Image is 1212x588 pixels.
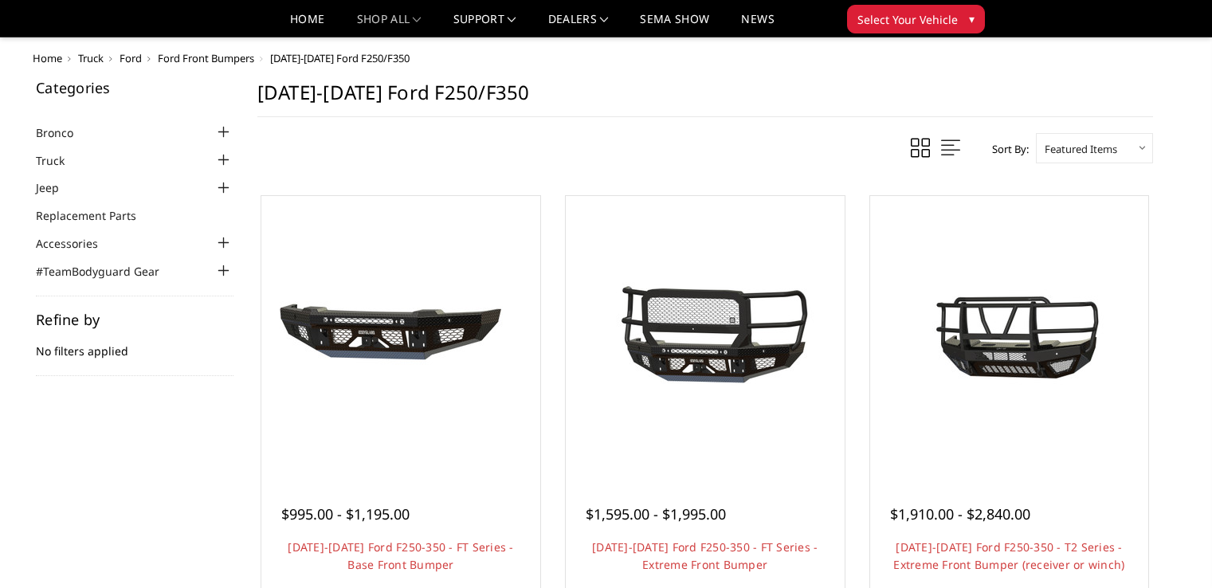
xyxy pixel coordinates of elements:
span: ▾ [969,10,975,27]
label: Sort By: [983,137,1029,161]
a: 2023-2025 Ford F250-350 - T2 Series - Extreme Front Bumper (receiver or winch) 2023-2025 Ford F25... [874,200,1145,471]
a: 2023-2025 Ford F250-350 - FT Series - Extreme Front Bumper 2023-2025 Ford F250-350 - FT Series - ... [570,200,841,471]
span: $995.00 - $1,195.00 [281,504,410,523]
h5: Refine by [36,312,233,327]
a: [DATE]-[DATE] Ford F250-350 - T2 Series - Extreme Front Bumper (receiver or winch) [893,539,1124,572]
a: Support [453,14,516,37]
h5: Categories [36,80,233,95]
a: Accessories [36,235,118,252]
a: Home [33,51,62,65]
span: $1,595.00 - $1,995.00 [586,504,726,523]
div: No filters applied [36,312,233,376]
a: [DATE]-[DATE] Ford F250-350 - FT Series - Base Front Bumper [288,539,513,572]
a: Bronco [36,124,93,141]
a: Ford [120,51,142,65]
img: 2023-2025 Ford F250-350 - FT Series - Base Front Bumper [273,276,528,395]
a: Home [290,14,324,37]
a: Jeep [36,179,79,196]
a: Ford Front Bumpers [158,51,254,65]
a: Truck [78,51,104,65]
a: Replacement Parts [36,207,156,224]
a: 2023-2025 Ford F250-350 - FT Series - Base Front Bumper [265,200,536,471]
a: SEMA Show [640,14,709,37]
button: Select Your Vehicle [847,5,985,33]
span: [DATE]-[DATE] Ford F250/F350 [270,51,410,65]
a: News [741,14,774,37]
a: Dealers [548,14,609,37]
span: Select Your Vehicle [857,11,958,28]
a: [DATE]-[DATE] Ford F250-350 - FT Series - Extreme Front Bumper [592,539,818,572]
h1: [DATE]-[DATE] Ford F250/F350 [257,80,1153,117]
img: 2023-2025 Ford F250-350 - T2 Series - Extreme Front Bumper (receiver or winch) [881,264,1136,406]
a: shop all [357,14,422,37]
a: #TeamBodyguard Gear [36,263,179,280]
span: $1,910.00 - $2,840.00 [890,504,1030,523]
a: Truck [36,152,84,169]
